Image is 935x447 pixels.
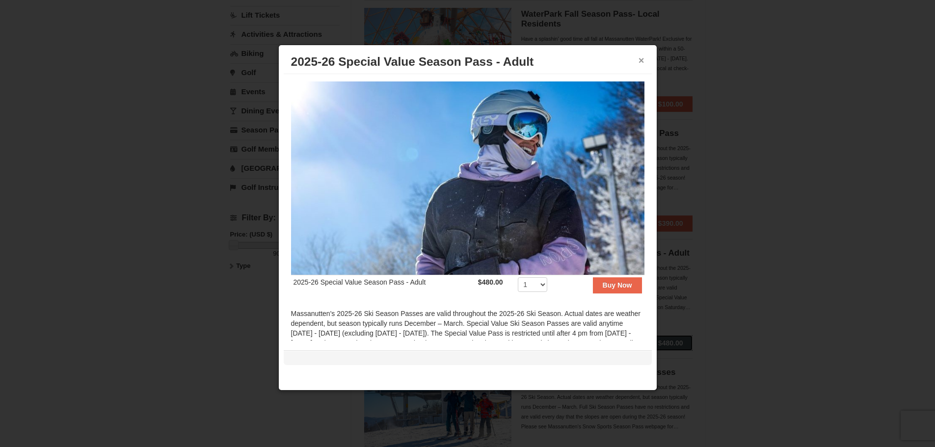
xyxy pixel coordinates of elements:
[603,281,632,289] strong: Buy Now
[639,55,644,65] button: ×
[291,81,644,275] img: 6619937-198-dda1df27.jpg
[291,54,644,69] h3: 2025-26 Special Value Season Pass - Adult
[291,309,644,368] div: Massanutten's 2025-26 Ski Season Passes are valid throughout the 2025-26 Ski Season. Actual dates...
[593,277,642,293] button: Buy Now
[291,275,476,299] td: 2025-26 Special Value Season Pass - Adult
[478,278,503,286] strong: $480.00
